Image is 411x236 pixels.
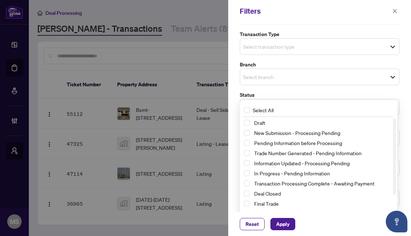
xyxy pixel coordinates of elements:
span: Transaction Processing Complete - Awaiting Payment [251,179,393,188]
span: New Submission - Processing Pending [254,130,340,136]
span: Trade Number Generated - Pending Information [251,149,393,157]
span: Information Updated - Processing Pending [251,159,393,167]
span: New Submission - Processing Pending [251,128,393,137]
span: Select Deal Closed [244,191,250,196]
div: Filters [240,6,390,17]
span: Select Information Updated - Processing Pending [244,160,250,166]
span: In Progress - Pending Information [251,169,393,178]
span: Select In Progress - Pending Information [244,170,250,176]
span: Deal Fell Through - Pending Information [251,209,393,218]
span: Draft [254,119,265,126]
span: Reset [246,218,259,230]
span: Final Trade [251,199,393,208]
span: Deal Fell Through - Pending Information [254,210,343,217]
span: Select Trade Number Generated - Pending Information [244,150,250,156]
span: Select Transaction Processing Complete - Awaiting Payment [244,180,250,186]
span: Select New Submission - Processing Pending [244,130,250,136]
span: Deal Closed [251,189,393,198]
span: Information Updated - Processing Pending [254,160,350,166]
span: Pending Information before Processing [251,139,393,147]
span: Apply [276,218,290,230]
span: Deal Closed [254,190,281,197]
button: Reset [240,218,265,230]
span: Draft [251,118,393,127]
button: Open asap [386,211,407,232]
span: Final Trade [254,200,279,207]
span: In Progress - Pending Information [254,170,330,176]
label: Branch [240,61,399,69]
span: Select Pending Information before Processing [244,140,250,146]
span: Select Draft [244,120,250,126]
span: close [392,9,397,14]
button: Apply [270,218,295,230]
span: Trade Number Generated - Pending Information [254,150,362,156]
span: Select Final Trade [244,201,250,206]
span: Transaction Processing Complete - Awaiting Payment [254,180,375,187]
span: Pending Information before Processing [254,140,342,146]
label: Status [240,91,399,99]
label: Transaction Type [240,30,399,38]
span: Select All [250,106,277,114]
